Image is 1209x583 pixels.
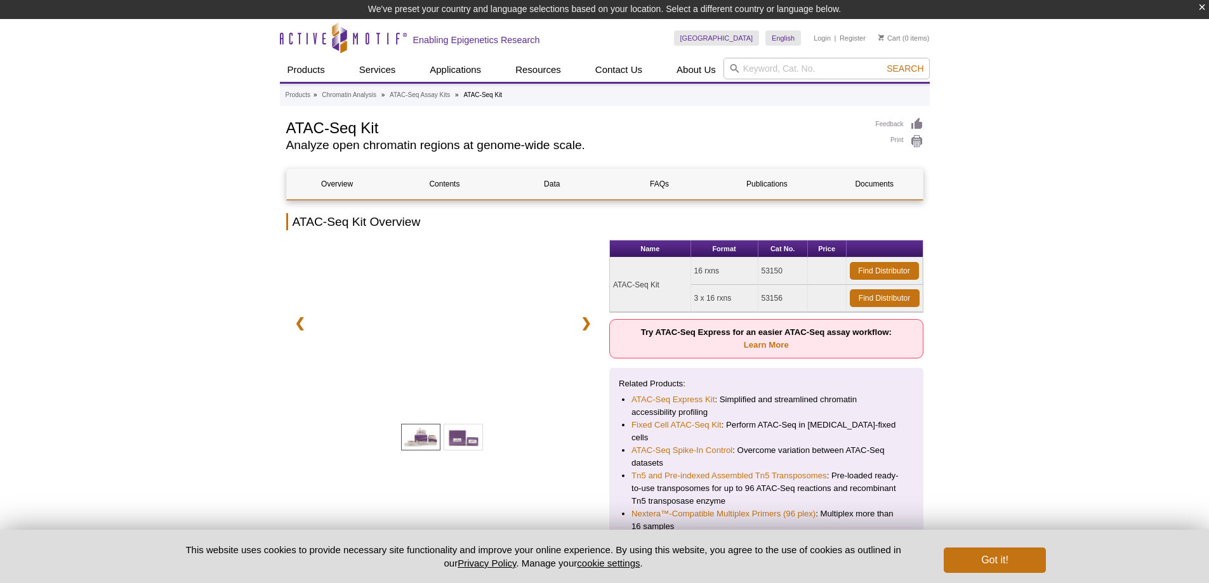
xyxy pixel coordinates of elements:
[463,91,502,98] li: ATAC-Seq Kit
[610,258,691,312] td: ATAC-Seq Kit
[455,91,459,98] li: »
[631,393,901,419] li: : Simplified and streamlined chromatin accessibility profiling
[876,134,923,148] a: Print
[458,558,516,568] a: Privacy Policy
[758,258,808,285] td: 53150
[390,89,450,101] a: ATAC-Seq Assay Kits
[164,543,923,570] p: This website uses cookies to provide necessary site functionality and improve your online experie...
[577,558,640,568] button: cookie settings
[631,508,816,520] a: Nextera™-Compatible Multiplex Primers (96 plex)
[610,240,691,258] th: Name
[286,308,314,337] a: ❮
[314,91,317,98] li: »
[619,377,914,390] p: Related Products:
[631,419,722,431] a: Fixed Cell ATAC-Seq Kit
[508,58,569,82] a: Resources
[501,169,602,199] a: Data
[814,34,831,43] a: Login
[765,30,801,46] a: English
[631,444,732,457] a: ATAC-Seq Spike-In Control
[808,240,847,258] th: Price
[744,340,789,350] a: Learn More
[352,58,404,82] a: Services
[850,262,919,280] a: Find Distributor
[609,169,710,199] a: FAQs
[878,30,930,46] li: (0 items)
[631,469,827,482] a: Tn5 and Pre-indexed Assembled Tn5 Transposomes
[422,58,489,82] a: Applications
[758,240,808,258] th: Cat No.
[631,469,901,508] li: : Pre-loaded ready-to-use transposomes for up to 96 ATAC-Seq reactions and recombinant Tn5 transp...
[413,34,540,46] h2: Enabling Epigenetics Research
[876,117,923,131] a: Feedback
[840,34,866,43] a: Register
[641,327,892,350] strong: Try ATAC-Seq Express for an easier ATAC-Seq assay workflow:
[691,258,758,285] td: 16 rxns
[691,285,758,312] td: 3 x 16 rxns
[850,289,920,307] a: Find Distributor
[878,34,901,43] a: Cart
[381,91,385,98] li: »
[286,213,923,230] h2: ATAC-Seq Kit Overview
[631,508,901,533] li: : Multiplex more than 16 samples
[883,63,927,74] button: Search
[394,169,495,199] a: Contents
[691,240,758,258] th: Format
[878,34,884,41] img: Your Cart
[717,169,817,199] a: Publications
[287,169,388,199] a: Overview
[286,140,863,151] h2: Analyze open chromatin regions at genome-wide scale.
[887,63,923,74] span: Search
[631,444,901,469] li: : Overcome variation between ATAC-Seq datasets
[835,30,836,46] li: |
[944,547,1045,573] button: Got it!
[322,89,376,101] a: Chromatin Analysis
[824,169,925,199] a: Documents
[669,58,723,82] a: About Us
[674,30,760,46] a: [GEOGRAPHIC_DATA]
[588,58,650,82] a: Contact Us
[758,285,808,312] td: 53156
[631,419,901,444] li: : Perform ATAC-Seq in [MEDICAL_DATA]-fixed cells
[631,393,715,406] a: ATAC-Seq Express Kit
[280,58,333,82] a: Products
[572,308,600,337] a: ❯
[286,117,863,136] h1: ATAC-Seq Kit
[723,58,930,79] input: Keyword, Cat. No.
[286,89,310,101] a: Products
